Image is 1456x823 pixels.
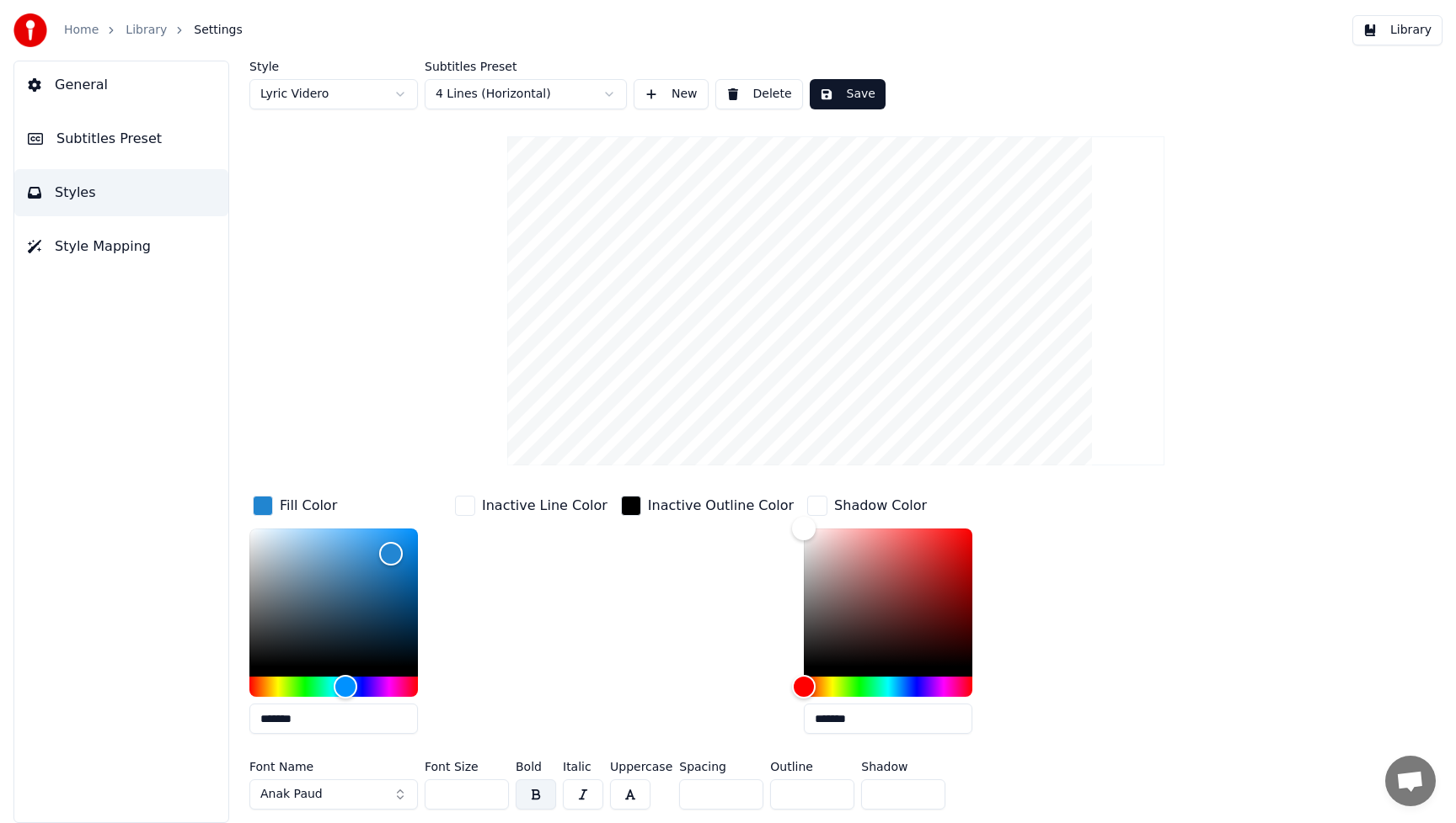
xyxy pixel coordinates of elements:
span: Style Mapping [55,236,151,257]
button: Style Mapping [14,223,228,270]
label: Bold [516,761,556,773]
button: Styles [14,169,228,216]
div: Hue [249,677,418,697]
button: Shadow Color [804,492,930,519]
label: Uppercase [610,761,672,773]
span: Subtitles Preset [56,129,162,149]
label: Style [249,61,418,72]
div: Color [804,528,972,666]
div: Shadow Color [834,496,927,516]
label: Spacing [679,761,763,773]
label: Font Size [425,761,509,773]
button: Inactive Outline Color [618,492,797,519]
div: Inactive Line Color [482,496,608,516]
nav: breadcrumb [64,22,243,39]
span: Anak Paud [260,786,323,803]
button: Inactive Line Color [452,492,611,519]
button: New [634,79,709,109]
label: Outline [770,761,854,773]
span: Styles [55,183,96,203]
label: Shadow [861,761,945,773]
button: General [14,61,228,109]
div: Color [249,528,418,666]
div: Fill Color [280,496,337,516]
div: Inactive Outline Color [648,496,794,516]
button: Fill Color [249,492,340,519]
div: Open chat [1385,756,1436,806]
label: Subtitles Preset [425,61,627,72]
label: Italic [563,761,603,773]
div: Hue [804,677,972,697]
span: General [55,75,108,95]
a: Home [64,22,99,39]
a: Library [126,22,167,39]
label: Font Name [249,761,418,773]
button: Library [1352,15,1443,45]
button: Save [810,79,886,109]
button: Delete [715,79,803,109]
img: youka [13,13,47,47]
span: Settings [194,22,242,39]
button: Subtitles Preset [14,115,228,162]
